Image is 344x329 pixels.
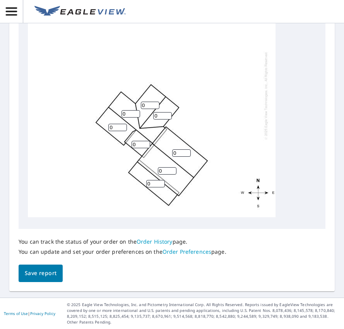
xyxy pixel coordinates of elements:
a: Order History [137,238,173,245]
a: EV Logo [30,1,130,22]
p: You can update and set your order preferences on the page. [19,248,226,255]
a: Terms of Use [4,311,28,316]
a: Order Preferences [163,248,211,255]
img: EV Logo [34,6,126,17]
p: | [4,311,55,316]
a: Privacy Policy [30,311,55,316]
button: Save report [19,265,63,282]
p: © 2025 Eagle View Technologies, Inc. and Pictometry International Corp. All Rights Reserved. Repo... [67,302,340,325]
span: Save report [25,268,56,278]
p: You can track the status of your order on the page. [19,238,226,245]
